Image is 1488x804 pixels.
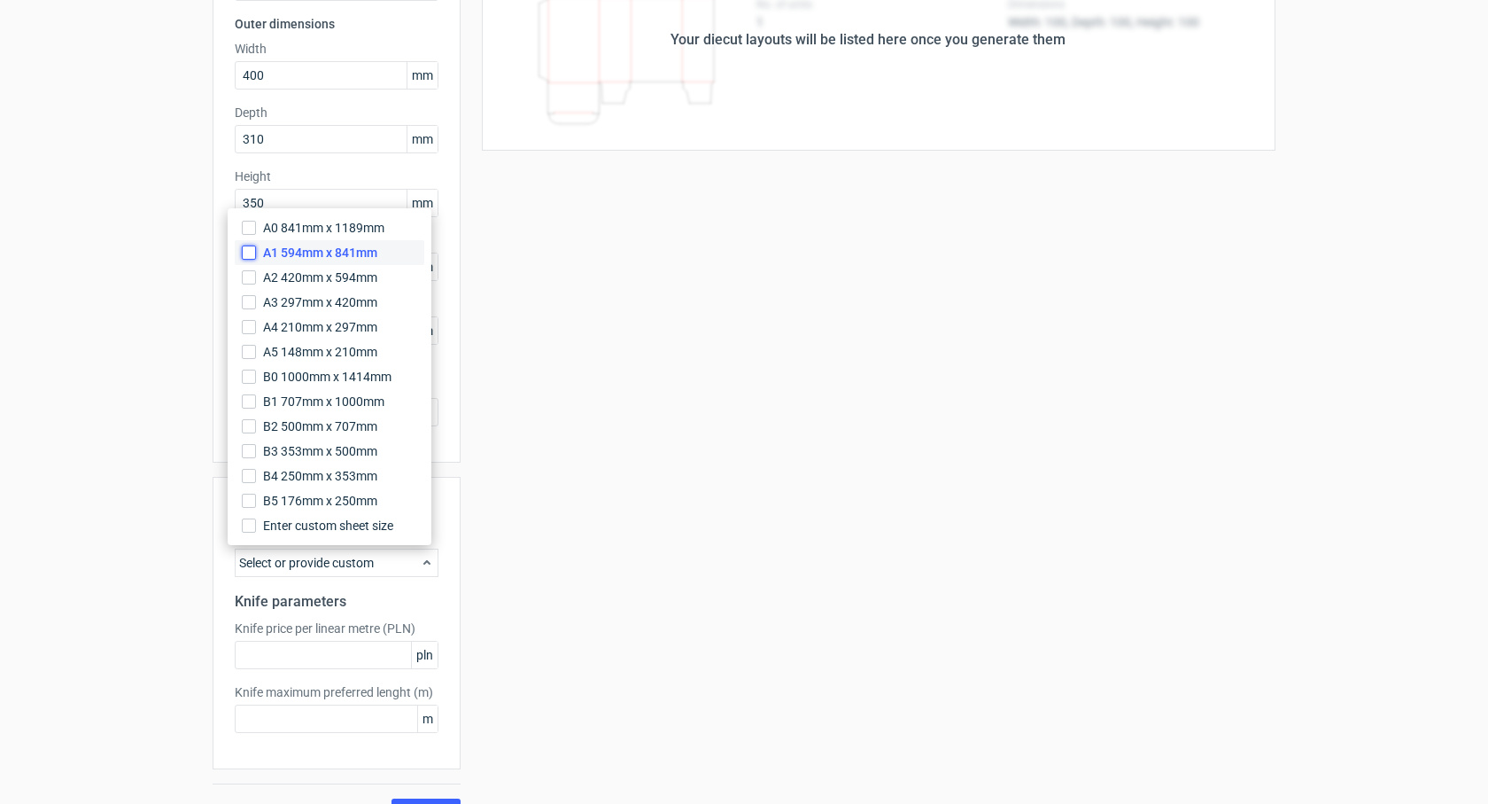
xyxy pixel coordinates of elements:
[407,62,438,89] span: mm
[235,168,438,185] label: Height
[235,591,438,613] h2: Knife parameters
[263,244,377,261] span: A1 594mm x 841mm
[263,343,377,361] span: A5 148mm x 210mm
[407,126,438,152] span: mm
[235,549,438,577] div: Select or provide custom
[235,620,438,637] label: Knife price per linear metre (PLN)
[263,318,377,336] span: A4 210mm x 297mm
[263,492,377,510] span: B5 176mm x 250mm
[263,219,384,237] span: A0 841mm x 1189mm
[263,467,377,485] span: B4 250mm x 353mm
[263,442,377,460] span: B3 353mm x 500mm
[235,683,438,701] label: Knife maximum preferred lenght (m)
[263,517,393,535] span: Enter custom sheet size
[235,15,438,33] h3: Outer dimensions
[670,29,1066,51] div: Your diecut layouts will be listed here once you generate them
[235,40,438,58] label: Width
[407,190,438,216] span: mm
[263,293,377,311] span: A3 297mm x 420mm
[263,418,377,435] span: B2 500mm x 707mm
[263,368,391,386] span: B0 1000mm x 1414mm
[417,706,438,732] span: m
[411,642,438,668] span: pln
[263,269,377,286] span: A2 420mm x 594mm
[235,104,438,121] label: Depth
[263,393,384,410] span: B1 707mm x 1000mm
